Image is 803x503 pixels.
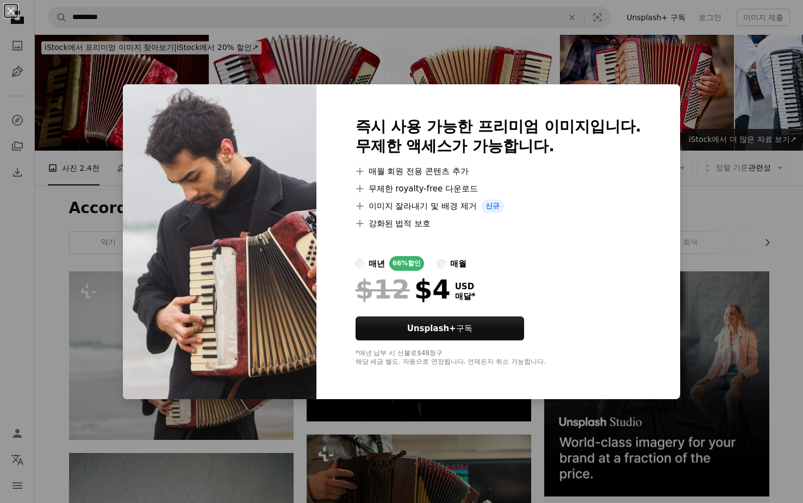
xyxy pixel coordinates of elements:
li: 매월 회원 전용 콘텐츠 추가 [356,165,642,178]
div: $4 [356,275,451,303]
strong: Unsplash+ [407,324,456,333]
li: 강화된 법적 보호 [356,217,642,230]
li: 무제한 royalty-free 다운로드 [356,182,642,195]
span: USD [455,282,476,291]
div: 매월 [450,257,466,270]
input: 매월 [437,259,446,268]
span: $12 [356,275,410,303]
li: 이미지 잘라내기 및 배경 제거 [356,200,642,213]
input: 매년66%할인 [356,259,364,268]
img: premium_photo-1675027512912-905cfe9b0c92 [123,84,316,399]
div: 매년 [369,257,385,270]
button: Unsplash+구독 [356,316,524,340]
div: *매년 납부 시 선불로 $48 청구 해당 세금 별도. 자동으로 연장됩니다. 언제든지 취소 가능합니다. [356,349,642,367]
span: 신규 [481,200,504,213]
div: 66% 할인 [389,256,425,271]
h2: 즉시 사용 가능한 프리미엄 이미지입니다. 무제한 액세스가 가능합니다. [356,117,642,156]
